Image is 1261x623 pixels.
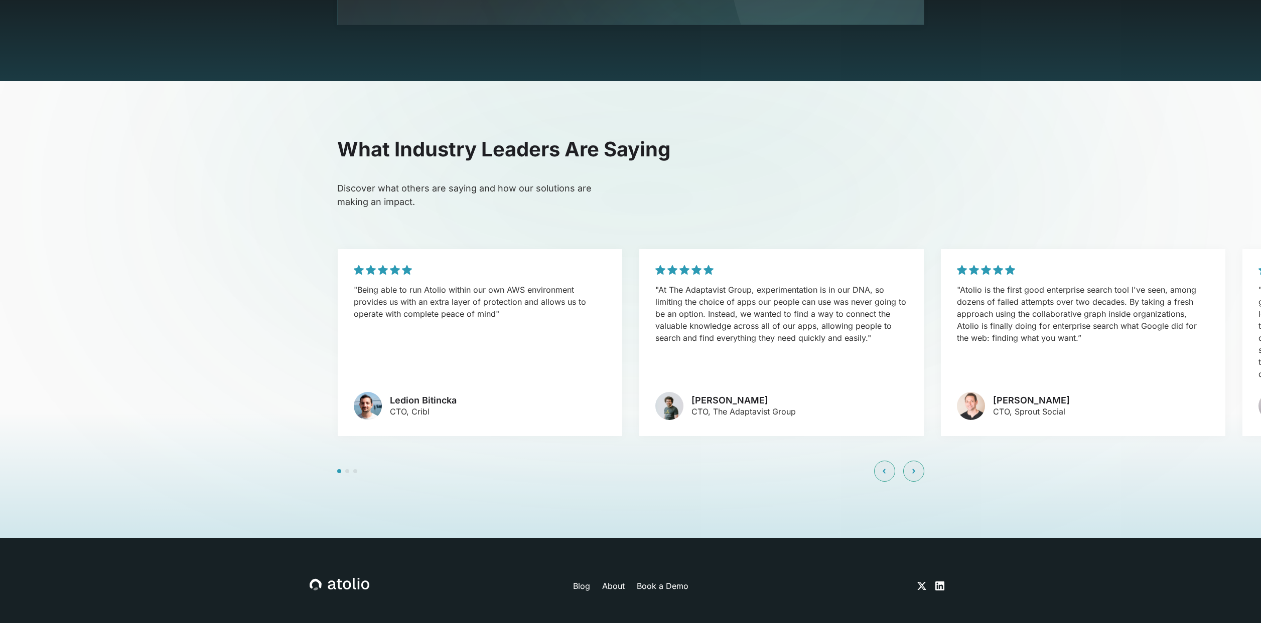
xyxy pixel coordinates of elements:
[390,395,457,406] h3: Ledion Bitincka
[993,405,1070,418] p: CTO, Sprout Social
[337,137,924,161] h2: What Industry Leaders Are Saying
[602,580,625,592] a: About
[390,405,457,418] p: CTO, Cribl
[573,580,590,592] a: Blog
[691,405,796,418] p: CTO, The Adaptavist Group
[637,580,688,592] a: Book a Demo
[655,392,683,420] img: avatar
[1211,575,1261,623] iframe: Chat Widget
[655,284,908,344] p: "At The Adaptavist Group, experimentation is in our DNA, so limiting the choice of apps our peopl...
[337,181,606,209] p: Discover what others are saying and how our solutions are making an impact.
[957,392,985,420] img: avatar
[993,395,1070,406] h3: [PERSON_NAME]
[957,284,1209,344] p: "Atolio is the first good enterprise search tool I've seen, among dozens of failed attempts over ...
[354,284,606,320] p: "Being able to run Atolio within our own AWS environment provides us with an extra layer of prote...
[354,392,382,420] img: avatar
[691,395,796,406] h3: [PERSON_NAME]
